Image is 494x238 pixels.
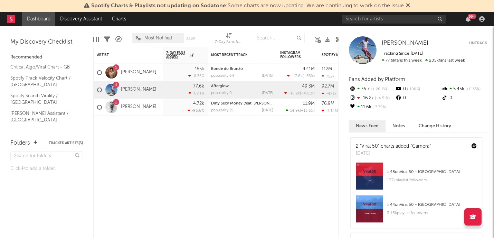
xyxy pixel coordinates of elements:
div: 3.13k playlist followers [387,209,477,217]
input: Search for artists [342,15,446,24]
span: : Some charts are now updating. We are continuing to work on the issue [91,3,404,9]
div: Recommended [10,53,83,62]
div: 0 [395,94,441,103]
span: -26.1 % [372,88,387,91]
a: [PERSON_NAME] [121,104,156,110]
div: 11.6k [349,103,395,112]
button: Tracked Artists(3) [49,141,83,145]
div: -1.14M [322,109,338,113]
div: 752k [322,74,334,79]
span: 205k fans last week [382,58,465,63]
span: -100 % [406,88,420,91]
a: [PERSON_NAME] [121,70,156,75]
span: +38 % [304,74,314,78]
span: Tracking Since: [DATE] [382,52,423,56]
a: Charts [107,12,131,26]
button: 99+ [466,16,471,22]
div: 99 + [468,14,476,19]
div: Bonde do Brunão [211,67,273,71]
input: Search for folders... [10,151,83,161]
div: 42.1M [303,67,315,71]
div: [DATE] [356,150,431,157]
div: # 48 on Viral 50 - [GEOGRAPHIC_DATA] [387,168,477,176]
a: #44onViral 50 - [GEOGRAPHIC_DATA]3.13kplaylist followers [351,195,482,228]
span: [PERSON_NAME] [382,40,428,46]
a: Afterglow [211,84,229,88]
div: My Discovery Checklist [10,38,83,46]
div: Spotify Monthly Listeners [322,53,373,57]
div: ( ) [287,74,315,78]
div: Folders [10,139,30,147]
div: popularity: 64 [211,74,234,78]
div: popularity: 15 [211,109,233,112]
div: Instagram Followers [280,51,304,59]
div: 0 [395,85,441,94]
button: Save [186,37,195,41]
a: [PERSON_NAME] Assistant / [GEOGRAPHIC_DATA] [10,110,76,124]
div: -16.2k [349,94,395,103]
div: ( ) [286,108,315,113]
a: Dirty Sexy Money (feat. [PERSON_NAME] & French [US_STATE]) - [PERSON_NAME] Remix [211,102,370,106]
span: Spotify Charts & Playlists not updating on Sodatone [91,3,226,9]
div: 137k playlist followers [387,176,477,184]
span: 77.6k fans this week [382,58,422,63]
div: 7-Day Fans Added (7-Day Fans Added) [215,29,243,49]
div: Click to add a folder. [10,165,83,173]
button: Notes [386,120,412,132]
div: Filters [104,29,110,49]
span: 7-Day Fans Added [166,51,188,59]
div: -62.1 % [189,91,204,95]
div: A&R Pipeline [115,29,122,49]
span: Dismiss [406,3,410,9]
div: -473k [322,91,336,96]
div: [DATE] [262,91,273,95]
div: Afterglow [211,84,273,88]
div: 92.7M [322,84,334,89]
a: "Camera" [411,144,431,149]
span: Fans Added by Platform [349,77,405,82]
a: Discovery Assistant [55,12,107,26]
input: Search... [253,33,305,43]
a: Critical Algo/Viral Chart - GB [10,63,76,71]
div: 49.3M [302,84,315,89]
span: 14.9k [290,109,300,113]
div: Most Recent Track [211,53,263,57]
a: [PERSON_NAME] [121,87,156,93]
div: 11.9M [303,101,315,106]
div: Dirty Sexy Money (feat. Charli XCX & French Montana) - Mesto Remix [211,102,273,106]
div: # 44 on Viral 50 - [GEOGRAPHIC_DATA] [387,201,477,209]
div: 2 "Viral 50" charts added [356,143,431,150]
div: ( ) [284,91,315,95]
span: Most Notified [144,36,172,40]
a: [PERSON_NAME] [382,40,428,47]
div: 155k [195,67,204,71]
div: -96.6 % [188,108,204,113]
button: News Feed [349,120,386,132]
div: Edit Columns [93,29,99,49]
span: -7.79 % [371,106,387,109]
span: +4.51 % [301,92,314,95]
div: Artist [97,53,149,57]
span: +4.51 % [374,97,390,100]
div: popularity: 0 [211,91,232,95]
button: Untrack [469,40,487,47]
button: Change History [412,120,458,132]
span: -17.6k [292,74,303,78]
a: Spotify Search Virality / [GEOGRAPHIC_DATA] [10,92,76,106]
a: #48onViral 50 - [GEOGRAPHIC_DATA]137kplaylist followers [351,162,482,195]
div: 76.9M [322,101,334,106]
div: 4.72k [193,101,204,106]
div: 112M [322,67,332,71]
span: +13.6 % [301,109,314,113]
span: +0.33 % [464,88,481,91]
a: Spotify Track Velocity Chart / [GEOGRAPHIC_DATA] [10,74,76,89]
div: -0.35 % [188,74,204,78]
div: 77.6k [193,84,204,89]
div: 7-Day Fans Added (7-Day Fans Added) [215,38,243,46]
div: 76.7k [349,85,395,94]
div: 5.45k [441,85,487,94]
a: Bonde do Brunão [211,67,243,71]
div: [DATE] [262,74,273,78]
a: Dashboard [22,12,55,26]
div: 0 [441,94,487,103]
